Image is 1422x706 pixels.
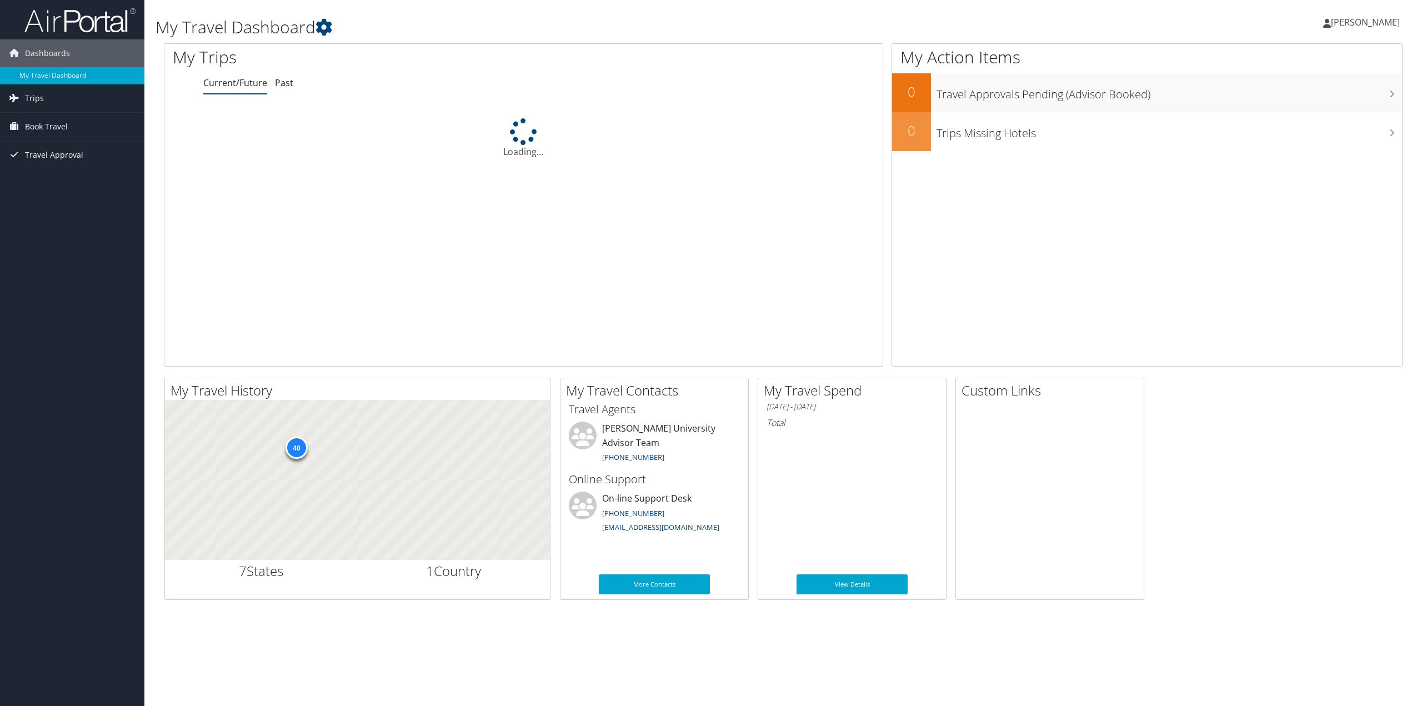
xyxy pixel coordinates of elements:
[239,562,247,580] span: 7
[937,120,1402,141] h3: Trips Missing Hotels
[156,16,993,39] h1: My Travel Dashboard
[566,381,748,400] h2: My Travel Contacts
[599,574,710,594] a: More Contacts
[173,46,575,69] h1: My Trips
[25,113,68,141] span: Book Travel
[962,381,1144,400] h2: Custom Links
[602,452,664,462] a: [PHONE_NUMBER]
[797,574,908,594] a: View Details
[563,422,745,467] li: [PERSON_NAME] University Advisor Team
[1323,6,1411,39] a: [PERSON_NAME]
[1331,16,1400,28] span: [PERSON_NAME]
[25,84,44,112] span: Trips
[275,77,293,89] a: Past
[286,437,308,459] div: 40
[164,118,883,158] div: Loading...
[171,381,550,400] h2: My Travel History
[892,73,1402,112] a: 0Travel Approvals Pending (Advisor Booked)
[764,381,946,400] h2: My Travel Spend
[569,472,740,487] h3: Online Support
[892,112,1402,151] a: 0Trips Missing Hotels
[937,81,1402,102] h3: Travel Approvals Pending (Advisor Booked)
[25,141,83,169] span: Travel Approval
[767,417,938,429] h6: Total
[892,121,931,140] h2: 0
[602,522,719,532] a: [EMAIL_ADDRESS][DOMAIN_NAME]
[767,402,938,412] h6: [DATE] - [DATE]
[25,39,70,67] span: Dashboards
[366,562,542,580] h2: Country
[602,508,664,518] a: [PHONE_NUMBER]
[563,492,745,537] li: On-line Support Desk
[203,77,267,89] a: Current/Future
[173,562,349,580] h2: States
[426,562,434,580] span: 1
[892,82,931,101] h2: 0
[569,402,740,417] h3: Travel Agents
[24,7,136,33] img: airportal-logo.png
[892,46,1402,69] h1: My Action Items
